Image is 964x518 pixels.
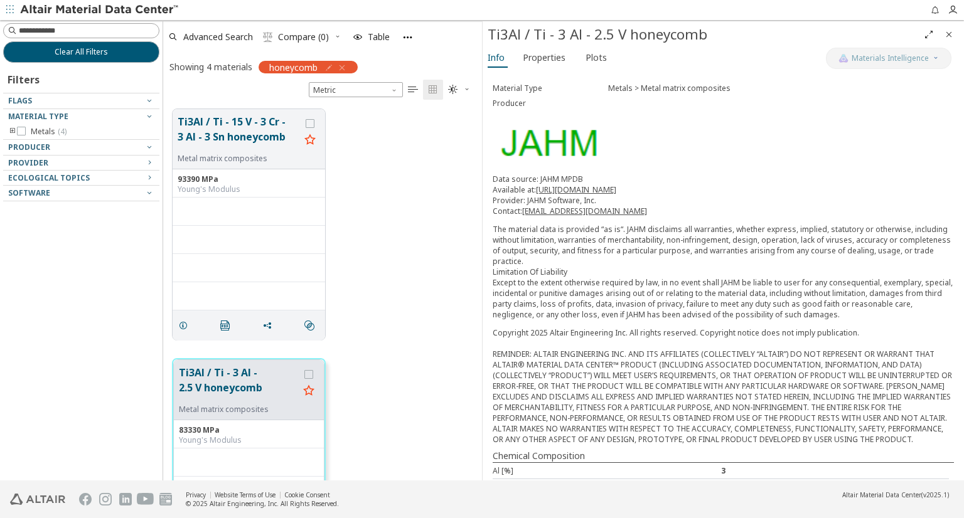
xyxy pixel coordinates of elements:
button: Theme [443,80,476,100]
i:  [304,320,314,330]
button: Favorite [299,381,319,401]
button: Flags [3,93,159,108]
button: Clear All Filters [3,41,159,63]
img: Altair Material Data Center [20,4,180,16]
span: Provider [8,157,48,168]
div: Chemical Composition [493,450,954,462]
button: Close [939,24,959,45]
div: Young's Modulus [178,184,320,194]
i:  [448,85,458,95]
button: Favorite [300,130,320,151]
div: Young's Modulus [179,435,319,445]
a: Website Terms of Use [215,490,276,499]
div: 83330 MPa [179,425,319,435]
div: 93390 MPa [178,174,320,184]
div: Metal matrix composites [178,154,300,164]
button: Similar search [299,313,325,338]
div: grid [163,100,482,480]
a: [EMAIL_ADDRESS][DOMAIN_NAME] [522,206,647,216]
span: Software [8,188,50,198]
div: Unit System [309,82,403,97]
span: Advanced Search [183,33,253,41]
i:  [220,320,230,330]
img: AI Copilot [838,53,849,63]
div: Producer [493,98,608,108]
div: (v2025.1) [842,490,949,499]
div: Metal matrix composites [179,404,299,415]
a: Privacy [186,490,206,499]
button: AI CopilotMaterials Intelligence [826,48,951,69]
span: Material Type [8,111,68,122]
button: Full Screen [919,24,939,45]
span: Metric [309,82,403,97]
span: Properties [523,48,565,68]
a: Cookie Consent [284,490,330,499]
span: Table [368,33,390,41]
button: PDF Download [215,313,241,338]
span: honeycomb [269,61,318,73]
div: Material Type [493,83,608,93]
span: Materials Intelligence [852,53,929,63]
span: Flags [8,95,32,106]
button: Ti3Al / Ti - 15 V - 3 Cr - 3 Al - 3 Sn honeycomb [178,114,300,154]
button: Ecological Topics [3,171,159,186]
button: Details [173,313,199,338]
div: © 2025 Altair Engineering, Inc. All Rights Reserved. [186,499,339,508]
div: Ti3Al / Ti - 3 Al - 2.5 V honeycomb [488,24,919,45]
button: Material Type [3,109,159,124]
span: Compare (0) [278,33,329,41]
button: Producer [3,140,159,155]
span: Info [488,48,505,68]
div: Al [%] [493,465,721,476]
span: Altair Material Data Center [842,490,921,499]
button: Tile View [423,80,443,100]
p: Data source: JAHM MPDB Available at: Provider: JAHM Software, Inc. Contact: [493,174,954,216]
button: Share [257,313,283,338]
button: Software [3,186,159,201]
div: Metals > Metal matrix composites [608,83,954,93]
span: Clear All Filters [55,47,108,57]
i:  [263,32,273,42]
p: The material data is provided “as is“. JAHM disclaims all warranties, whether express, implied, s... [493,224,954,320]
i:  [408,85,418,95]
i: toogle group [8,127,17,137]
span: Ecological Topics [8,172,90,183]
span: Metals [31,127,67,137]
span: Plots [586,48,607,68]
img: Altair Engineering [10,494,65,505]
button: Provider [3,156,159,171]
div: Copyright 2025 Altair Engineering Inc. All rights reserved. Copyright notice does not imply publi... [493,327,954,445]
div: Showing 4 materials [169,61,252,73]
span: ( 4 ) [58,126,67,137]
a: [URL][DOMAIN_NAME] [536,184,616,195]
span: Producer [8,142,50,152]
button: Table View [403,80,423,100]
div: Filters [3,63,46,93]
div: 3 [721,465,950,476]
i:  [428,85,438,95]
img: Logo - Provider [493,121,603,164]
button: Ti3Al / Ti - 3 Al - 2.5 V honeycomb [179,365,299,404]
